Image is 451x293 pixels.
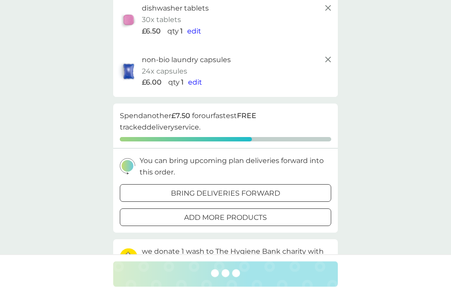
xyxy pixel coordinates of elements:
[120,184,331,202] button: bring deliveries forward
[187,26,201,37] button: edit
[142,3,209,14] p: dishwasher tablets
[140,155,331,178] p: You can bring upcoming plan deliveries forward into this order.
[120,158,135,174] img: delivery-schedule.svg
[142,26,161,37] span: £6.50
[120,208,331,226] button: add more products
[180,26,183,37] p: 1
[187,27,201,35] span: edit
[142,66,187,77] p: 24x capsules
[188,78,202,86] span: edit
[142,14,181,26] p: 30x tablets
[181,77,184,88] p: 1
[184,212,267,223] p: add more products
[171,111,190,120] strong: £7.50
[154,247,204,256] span: donate 1 wash
[120,110,331,133] p: Spend another for our fastest tracked delivery service.
[142,77,162,88] span: £6.00
[171,188,280,199] p: bring deliveries forward
[142,54,231,66] p: non-bio laundry capsules
[142,246,331,268] p: we to The Hygiene Bank charity with every laundry or dishwash FREE trial.
[188,77,202,88] button: edit
[237,111,256,120] strong: FREE
[167,26,179,37] p: qty
[168,77,180,88] p: qty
